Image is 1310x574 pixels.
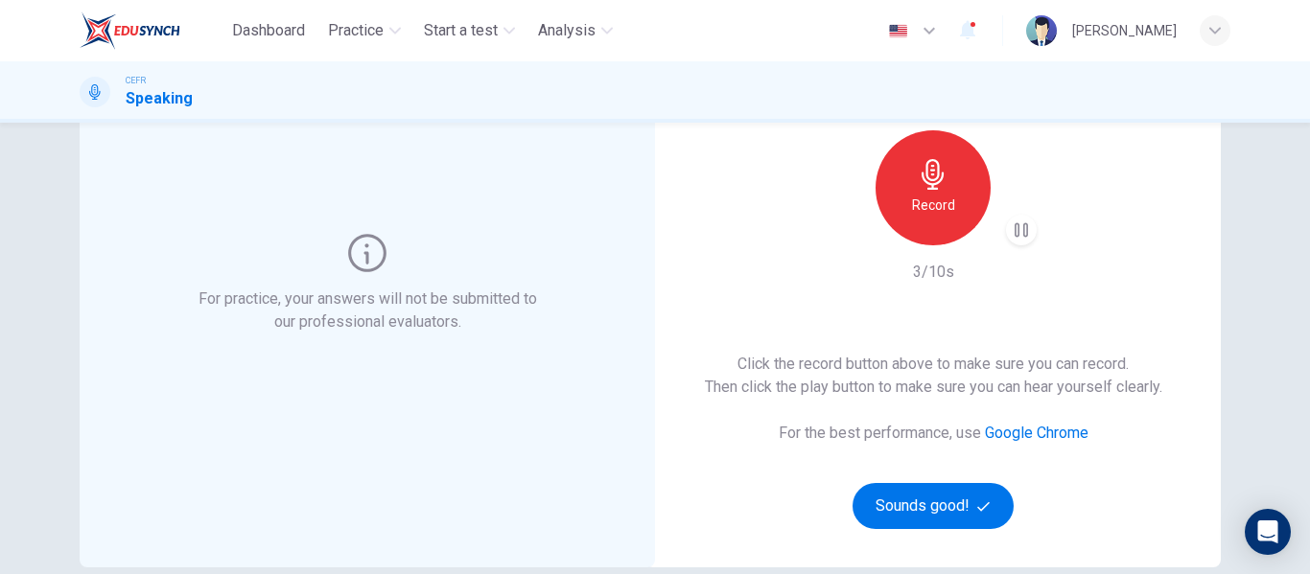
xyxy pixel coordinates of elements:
[538,19,596,42] span: Analysis
[224,13,313,48] button: Dashboard
[1245,509,1291,555] div: Open Intercom Messenger
[416,13,523,48] button: Start a test
[985,424,1088,442] a: Google Chrome
[80,11,224,50] a: EduSynch logo
[853,483,1014,529] button: Sounds good!
[886,24,910,38] img: en
[424,19,498,42] span: Start a test
[126,87,193,110] h1: Speaking
[530,13,620,48] button: Analysis
[705,353,1162,399] h6: Click the record button above to make sure you can record. Then click the play button to make sur...
[876,130,991,245] button: Record
[320,13,409,48] button: Practice
[232,19,305,42] span: Dashboard
[1072,19,1177,42] div: [PERSON_NAME]
[195,287,541,333] h6: For practice, your answers will not be submitted to our professional evaluators.
[126,74,146,87] span: CEFR
[1026,15,1057,46] img: Profile picture
[912,194,955,217] h6: Record
[913,261,954,284] h6: 3/10s
[328,19,384,42] span: Practice
[779,422,1088,445] h6: For the best performance, use
[80,11,180,50] img: EduSynch logo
